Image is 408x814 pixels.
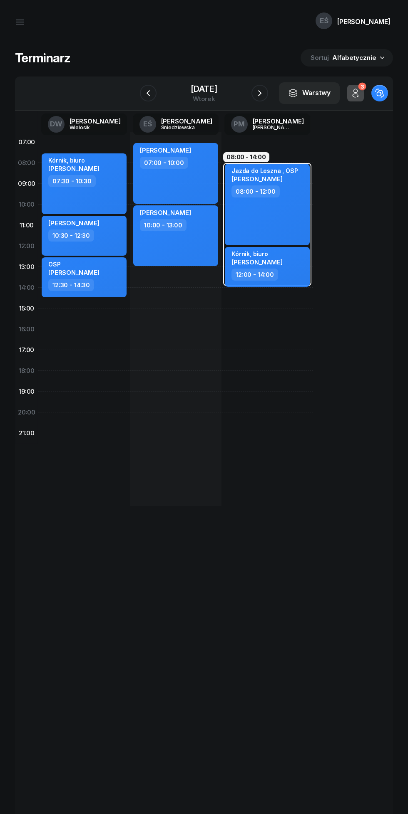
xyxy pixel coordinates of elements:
div: 12:00 [15,236,38,257]
div: 12:00 - 14:00 [231,269,278,281]
div: 17:00 [15,340,38,360]
div: [PERSON_NAME] [337,18,391,25]
div: 15:00 [15,298,38,319]
div: 10:00 [15,194,38,215]
div: OSP [48,261,100,268]
a: PM[PERSON_NAME][PERSON_NAME] [224,113,311,135]
div: [PERSON_NAME] [253,118,304,124]
div: 3 [358,83,366,91]
h1: Terminarz [15,50,70,65]
div: 11:00 [15,215,38,236]
a: EŚ[PERSON_NAME]Śniedziewska [133,113,219,135]
div: Jazda do Leszna , OSP [231,167,298,174]
div: 19:00 [15,381,38,402]
div: 18:00 [15,360,38,381]
div: 07:00 [15,132,38,153]
div: Kórnik, biuro [231,250,283,257]
div: 13:00 [15,257,38,277]
div: wtorek [191,96,217,102]
div: 07:30 - 10:30 [48,175,96,187]
button: Warstwy [279,82,340,104]
div: Śniedziewska [161,125,201,130]
button: Sortuj Alfabetycznie [301,49,393,67]
span: [PERSON_NAME] [48,165,100,173]
div: 08:00 - 12:00 [231,185,280,197]
span: [PERSON_NAME] [48,219,100,227]
a: DW[PERSON_NAME]Wielosik [41,113,127,135]
span: [PERSON_NAME] [140,146,191,154]
div: 10:30 - 12:30 [48,229,94,242]
div: 10:00 - 13:00 [140,219,187,231]
span: DW [50,121,62,128]
div: [PERSON_NAME] [70,118,121,124]
span: [PERSON_NAME] [231,258,283,266]
span: PM [234,121,245,128]
div: [PERSON_NAME] [161,118,212,124]
div: 20:00 [15,402,38,423]
span: [PERSON_NAME] [140,209,191,217]
div: Kórnik, biuro [48,157,100,164]
div: [PERSON_NAME] [253,125,293,130]
div: 09:00 [15,173,38,194]
div: 21:00 [15,423,38,444]
button: 3 [347,85,364,101]
span: [PERSON_NAME] [48,269,100,276]
span: [PERSON_NAME] [231,175,283,183]
div: 14:00 [15,277,38,298]
span: Sortuj [311,52,331,63]
div: Wielosik [70,125,109,130]
div: 07:00 - 10:00 [140,157,188,169]
div: Warstwy [288,88,331,99]
div: [DATE] [191,85,217,93]
span: EŚ [320,17,328,25]
span: Alfabetycznie [332,54,376,62]
span: EŚ [143,121,152,128]
div: 12:30 - 14:30 [48,279,94,291]
div: 08:00 [15,153,38,173]
div: 16:00 [15,319,38,340]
